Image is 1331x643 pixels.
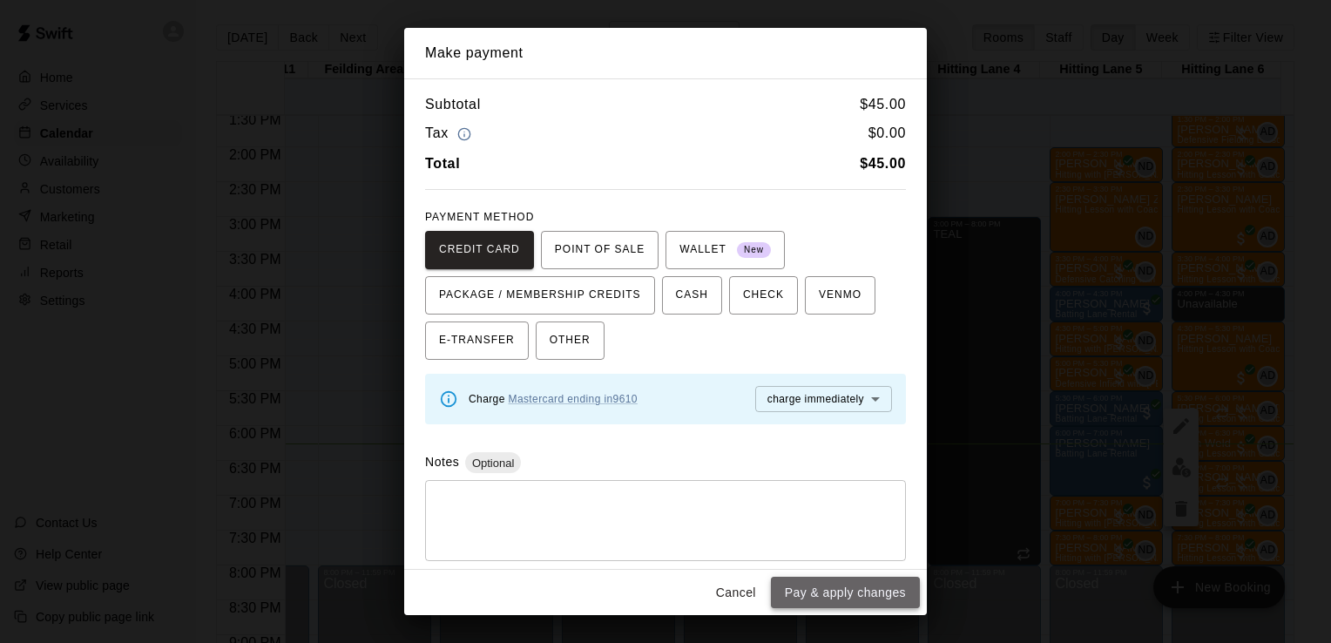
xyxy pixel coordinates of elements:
[425,122,476,146] h6: Tax
[676,281,708,309] span: CASH
[536,321,605,360] button: OTHER
[425,455,459,469] label: Notes
[662,276,722,315] button: CASH
[425,93,481,116] h6: Subtotal
[868,122,906,146] h6: $ 0.00
[737,239,771,262] span: New
[767,393,864,405] span: charge immediately
[469,393,638,405] span: Charge
[439,327,515,355] span: E-TRANSFER
[425,211,534,223] span: PAYMENT METHOD
[771,577,920,609] button: Pay & apply changes
[509,393,638,405] a: Mastercard ending in 9610
[425,321,529,360] button: E-TRANSFER
[743,281,784,309] span: CHECK
[465,457,521,470] span: Optional
[819,281,861,309] span: VENMO
[425,231,534,269] button: CREDIT CARD
[425,276,655,315] button: PACKAGE / MEMBERSHIP CREDITS
[555,236,645,264] span: POINT OF SALE
[860,93,906,116] h6: $ 45.00
[541,231,659,269] button: POINT OF SALE
[805,276,875,315] button: VENMO
[708,577,764,609] button: Cancel
[679,236,771,264] span: WALLET
[860,156,906,171] b: $ 45.00
[404,28,927,78] h2: Make payment
[665,231,785,269] button: WALLET New
[439,281,641,309] span: PACKAGE / MEMBERSHIP CREDITS
[439,236,520,264] span: CREDIT CARD
[550,327,591,355] span: OTHER
[425,156,460,171] b: Total
[729,276,798,315] button: CHECK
